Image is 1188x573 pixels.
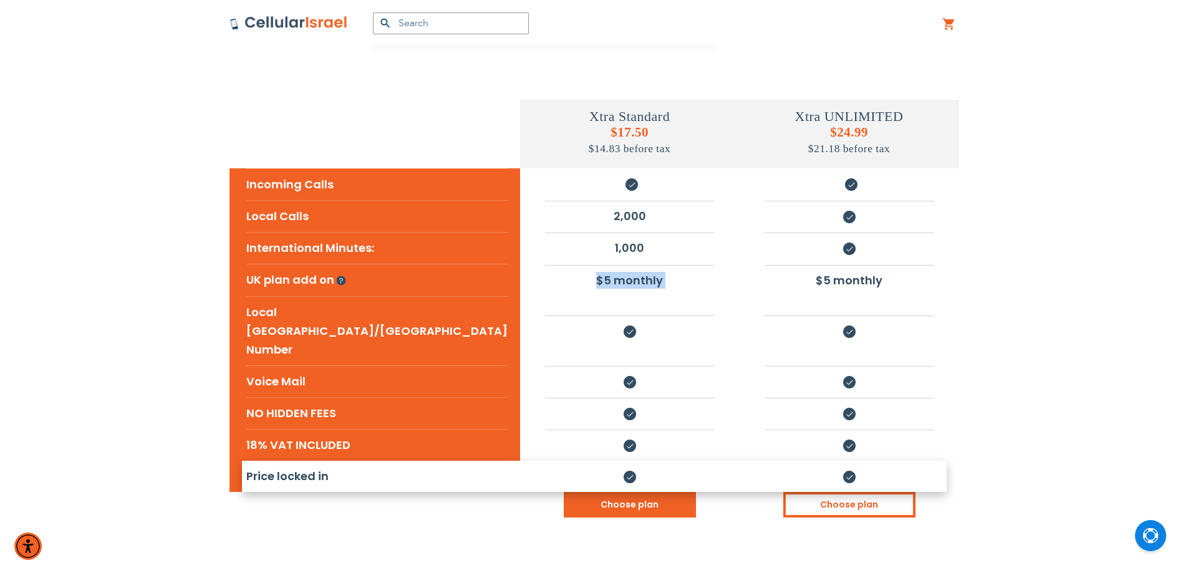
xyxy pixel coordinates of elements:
h5: $24.99 [740,125,959,156]
li: Price locked in [246,461,508,492]
input: Search [373,12,529,34]
li: 1,000 [545,233,715,262]
li: Voice Mail [246,365,508,397]
li: $5 monthly [545,265,715,295]
span: $14.83 before tax [589,142,670,155]
li: UK plan add on [246,264,508,296]
h4: Xtra Standard [520,108,740,125]
a: Choose plan [783,492,915,518]
img: q-icon.svg [336,266,345,294]
li: NO HIDDEN FEES [246,397,508,429]
li: International Minutes: [246,232,508,264]
li: $5 monthly [765,265,934,295]
li: 2,000 [545,201,715,231]
span: $21.18 before tax [808,142,890,155]
h5: $17.50 [520,125,740,156]
div: Accessibility Menu [14,532,42,560]
li: Incoming Calls [246,168,508,200]
li: Local [GEOGRAPHIC_DATA]/[GEOGRAPHIC_DATA] Number [246,296,508,365]
li: Local Calls [246,200,508,232]
li: 18% VAT INCLUDED [246,429,508,461]
h4: Xtra UNLIMITED [740,108,959,125]
img: Cellular Israel Logo [229,16,348,31]
a: Choose plan [564,492,696,518]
